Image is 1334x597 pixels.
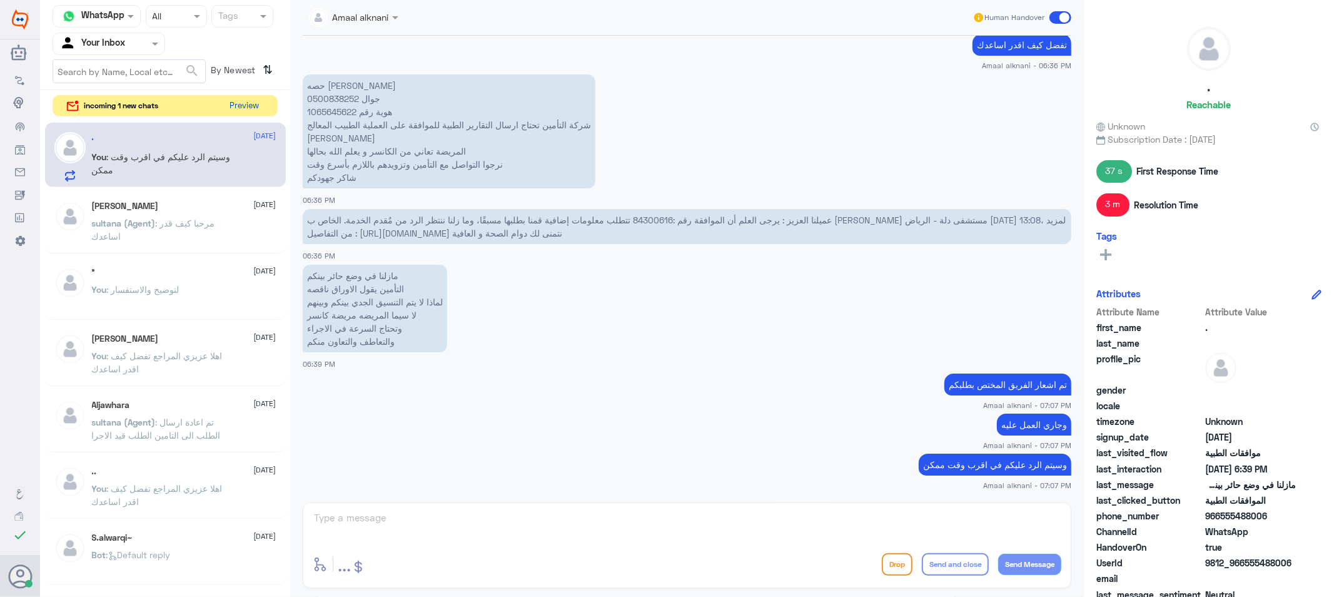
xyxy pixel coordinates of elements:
span: 06:36 PM [303,196,335,204]
span: You [92,483,107,494]
span: signup_date [1096,431,1203,444]
span: incoming 1 new chats [84,100,159,111]
span: : اهلا عزيزي المراجع تفضل كيف اقدر اساعدك [92,350,223,374]
img: defaultAdmin.png [54,267,86,298]
img: whatsapp.png [59,7,78,26]
p: 15/9/2025, 6:36 PM [303,74,595,188]
span: : تم اعادة ارسال الطلب الى التامين الطلب قيد الاجرا [92,417,221,441]
img: Widebot Logo [12,9,28,29]
h5: Ahmad Mansi [92,334,159,344]
button: search [184,61,200,81]
span: Amaal alknani - 07:07 PM [983,440,1071,451]
span: مازلنا في وضع حائر بينكم التأمين يقول الاوراق ناقصه لماذا لا يتم التنسيق الجدي بينكم وبينهم لا سي... [1205,478,1296,491]
img: defaultAdmin.png [54,334,86,365]
span: email [1096,572,1203,585]
span: You [92,284,107,295]
h5: Aljawhara [92,400,130,411]
h6: Tags [1096,230,1117,242]
p: 15/9/2025, 7:07 PM [944,374,1071,395]
img: defaultAdmin.png [54,132,86,163]
span: By Newest [206,59,258,84]
p: 15/9/2025, 6:36 PM [303,209,1071,244]
span: 2025-09-15T07:11:11.097Z [1205,431,1296,444]
span: phone_number [1096,509,1203,523]
img: defaultAdmin.png [54,466,86,497]
p: 15/9/2025, 6:36 PM [973,34,1071,56]
span: last_name [1096,337,1203,350]
span: 966555488006 [1205,509,1296,523]
i: check [13,528,28,543]
span: Amaal alknani - 06:36 PM [982,60,1071,71]
img: defaultAdmin.png [54,533,86,564]
button: Send Message [998,554,1061,575]
span: sultana (Agent) [92,218,156,228]
span: Amaal alknani - 07:07 PM [983,480,1071,491]
span: [DATE] [254,531,276,542]
span: last_clicked_button [1096,494,1203,507]
span: [DATE] [254,464,276,476]
img: defaultAdmin.png [54,201,86,232]
span: 3 m [1096,193,1129,216]
img: defaultAdmin.png [54,400,86,431]
span: You [92,350,107,361]
span: عميلنا العزيز : يرجى العلم أن الموافقة رقم :84300616 تتطلب معلومات إضافية قمنا بطلبها مسبقًا، وما... [307,215,1066,238]
img: defaultAdmin.png [1205,352,1236,384]
button: Avatar [8,564,32,588]
span: موافقات الطبية [1205,446,1296,459]
span: Unknown [1205,415,1296,428]
span: timezone [1096,415,1203,428]
span: Attribute Name [1096,305,1203,319]
span: ChannelId [1096,525,1203,538]
span: last_message [1096,478,1203,491]
h5: .. [92,466,97,477]
span: first_name [1096,321,1203,334]
span: . [1205,321,1296,334]
span: [DATE] [254,398,276,409]
span: Human Handover [985,12,1045,23]
span: null [1205,384,1296,397]
span: 06:39 PM [303,360,335,368]
span: 9812_966555488006 [1205,556,1296,569]
span: 2025-09-15T15:39:05.983Z [1205,462,1296,476]
span: [DATE] [254,130,276,141]
span: : اهلا عزيزي المراجع تفضل كيف اقدر اساعدك [92,483,223,507]
h5: ° [92,267,96,278]
span: First Response Time [1136,165,1218,178]
div: Tags [216,9,238,25]
h6: Reachable [1187,99,1231,110]
h5: Ahmed [92,201,159,212]
span: gender [1096,384,1203,397]
span: You [92,151,107,162]
span: last_visited_flow [1096,446,1203,459]
span: profile_pic [1096,352,1203,381]
img: yourInbox.svg [59,34,78,53]
p: 15/9/2025, 6:39 PM [303,265,447,352]
span: Bot [92,549,106,560]
span: sultana (Agent) [92,417,156,427]
i: ⇅ [263,59,273,80]
span: last_interaction [1096,462,1203,476]
span: : Default reply [106,549,171,560]
h6: Attributes [1096,288,1141,299]
span: Unknown [1096,120,1145,133]
span: null [1205,572,1296,585]
span: 2 [1205,525,1296,538]
img: defaultAdmin.png [1188,28,1230,70]
span: 06:36 PM [303,252,335,260]
span: HandoverOn [1096,541,1203,554]
span: [DATE] [254,265,276,277]
span: Attribute Value [1205,305,1296,319]
span: null [1205,399,1296,412]
input: Search by Name, Local etc… [53,60,205,83]
span: : وسيتم الرد عليكم في اقرب وقت ممكن [92,151,231,175]
button: Send and close [922,553,989,576]
span: [DATE] [254,332,276,343]
h5: . [92,132,94,143]
span: UserId [1096,556,1203,569]
span: الموافقات الطبية [1205,494,1296,507]
h5: S.alwarqi~ [92,533,133,543]
span: Subscription Date : [DATE] [1096,133,1321,146]
p: 15/9/2025, 7:07 PM [997,414,1071,436]
span: locale [1096,399,1203,412]
h5: . [1208,80,1211,94]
